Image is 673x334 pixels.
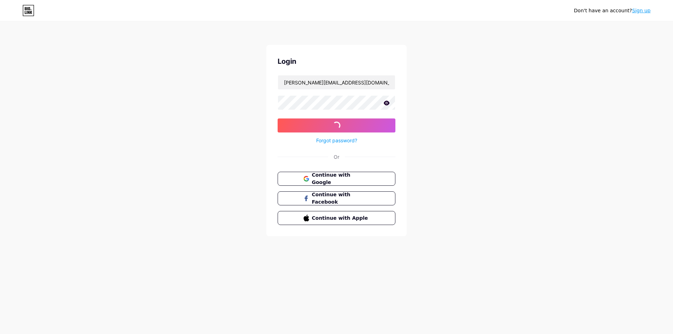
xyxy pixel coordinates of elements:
[278,56,395,67] div: Login
[574,7,651,14] div: Don't have an account?
[316,137,357,144] a: Forgot password?
[312,214,370,222] span: Continue with Apple
[278,191,395,205] button: Continue with Facebook
[278,211,395,225] button: Continue with Apple
[312,171,370,186] span: Continue with Google
[334,153,339,161] div: Or
[632,8,651,13] a: Sign up
[312,191,370,206] span: Continue with Facebook
[278,75,395,89] input: Username
[278,172,395,186] button: Continue with Google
